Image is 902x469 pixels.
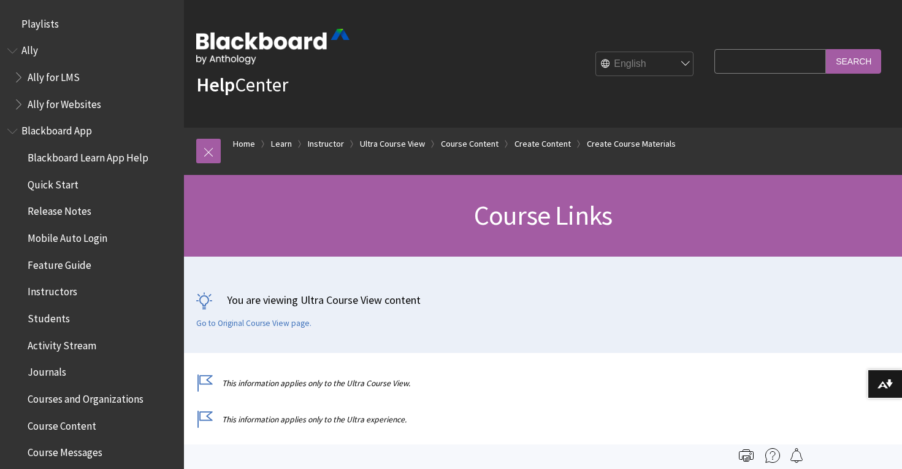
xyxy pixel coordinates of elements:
[28,174,78,191] span: Quick Start
[21,14,59,30] span: Playlists
[28,147,148,164] span: Blackboard Learn App Help
[196,414,708,425] p: This information applies only to the Ultra experience.
[28,308,70,325] span: Students
[21,41,38,57] span: Ally
[587,136,676,152] a: Create Course Materials
[360,136,425,152] a: Ultra Course View
[308,136,344,152] a: Instructor
[7,14,177,34] nav: Book outline for Playlists
[28,389,143,405] span: Courses and Organizations
[7,41,177,115] nav: Book outline for Anthology Ally Help
[514,136,571,152] a: Create Content
[739,448,754,463] img: Print
[28,94,101,110] span: Ally for Websites
[441,136,499,152] a: Course Content
[28,67,80,83] span: Ally for LMS
[196,378,708,389] p: This information applies only to the Ultra Course View.
[28,255,91,271] span: Feature Guide
[233,136,255,152] a: Home
[28,335,96,352] span: Activity Stream
[28,362,66,379] span: Journals
[28,201,91,218] span: Release Notes
[765,448,780,463] img: More help
[826,49,881,73] input: Search
[789,448,804,463] img: Follow this page
[28,443,102,459] span: Course Messages
[21,121,92,138] span: Blackboard App
[196,29,350,64] img: Blackboard by Anthology
[28,416,96,432] span: Course Content
[596,52,694,77] select: Site Language Selector
[196,72,235,97] strong: Help
[28,228,107,244] span: Mobile Auto Login
[196,72,288,97] a: HelpCenter
[271,136,292,152] a: Learn
[28,282,77,298] span: Instructors
[474,198,612,232] span: Course Links
[196,318,311,329] a: Go to Original Course View page.
[196,292,890,308] p: You are viewing Ultra Course View content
